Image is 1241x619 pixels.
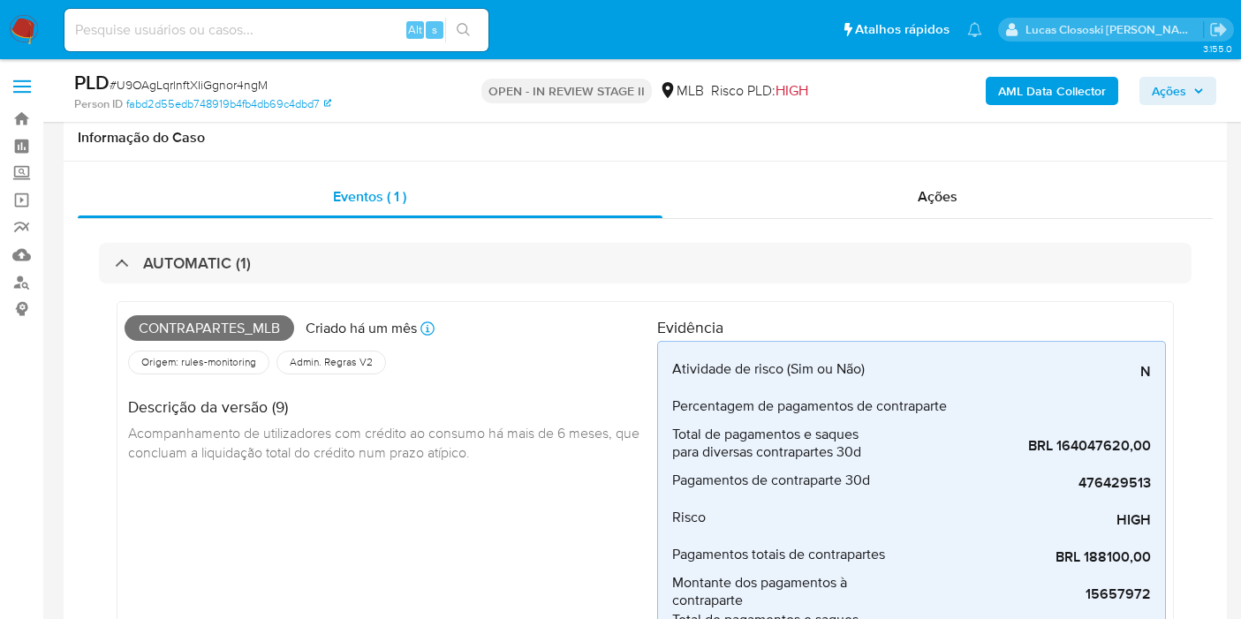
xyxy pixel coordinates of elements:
[672,546,885,563] span: Pagamentos totais de contrapartes
[481,79,652,103] p: OPEN - IN REVIEW STAGE II
[672,574,886,609] span: Montante dos pagamentos à contraparte
[306,319,417,338] p: Criado há um mês
[74,68,110,96] b: PLD
[78,129,1213,147] h1: Informação do Caso
[125,315,294,342] span: Contrapartes_mlb
[128,423,643,462] span: Acompanhamento de utilizadores com crédito ao consumo há mais de 6 meses, que concluam a liquidaç...
[128,397,643,417] h4: Descrição da versão (9)
[1139,77,1216,105] button: Ações
[776,80,808,101] span: HIGH
[886,437,1151,455] span: BRL 164047620,00
[126,96,331,112] a: fabd2d55edb748919b4fb4db69c4dbd7
[143,253,251,273] h3: AUTOMATIC (1)
[672,509,706,526] span: Risco
[659,81,704,101] div: MLB
[432,21,437,38] span: s
[74,96,123,112] b: Person ID
[1152,77,1186,105] span: Ações
[672,472,870,489] span: Pagamentos de contraparte 30d
[64,19,488,42] input: Pesquise usuários ou casos...
[886,511,1151,529] span: HIGH
[445,18,481,42] button: search-icon
[672,360,865,378] span: Atividade de risco (Sim ou Não)
[99,243,1192,283] div: AUTOMATIC (1)
[333,186,406,207] span: Eventos ( 1 )
[657,318,1166,337] h4: Evidência
[967,22,982,37] a: Notificações
[986,77,1118,105] button: AML Data Collector
[672,397,947,415] span: Percentagem de pagamentos de contraparte
[140,355,258,369] span: Origem: rules-monitoring
[288,355,375,369] span: Admin. Regras V2
[110,76,268,94] span: # U9OAgLqrlnftXIiGgnor4ngM
[918,186,957,207] span: Ações
[886,474,1151,492] span: 476429513
[886,585,1151,603] span: 15657972
[408,21,422,38] span: Alt
[672,426,886,461] span: Total de pagamentos e saques para diversas contrapartes 30d
[886,548,1151,566] span: BRL 188100,00
[1209,20,1228,39] a: Sair
[886,363,1151,381] span: N
[711,81,808,101] span: Risco PLD:
[855,20,950,39] span: Atalhos rápidos
[998,77,1106,105] b: AML Data Collector
[1025,21,1204,38] p: lucas.clososki@mercadolivre.com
